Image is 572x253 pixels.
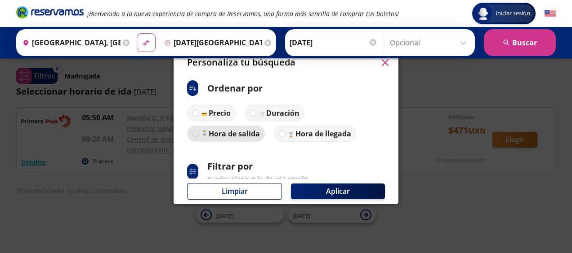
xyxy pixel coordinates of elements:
p: Precio [209,108,231,118]
p: Ordenar por [207,82,263,95]
em: ¡Bienvenido a la nueva experiencia de compra de Reservamos, una forma más sencilla de comprar tus... [87,9,399,18]
p: Hora de salida [209,128,260,139]
p: Filtrar por [207,160,308,173]
p: puedes elegir más de una opción [207,174,308,183]
p: Hora de llegada [295,128,351,139]
input: Opcional [390,31,470,54]
a: Brand Logo [16,5,84,22]
input: Buscar Destino [161,31,262,54]
button: Aplicar [291,183,385,199]
input: Buscar Origen [19,31,121,54]
input: Elegir Fecha [290,31,378,54]
button: Limpiar [187,183,282,200]
p: Duración [266,108,299,118]
i: Brand Logo [16,5,84,19]
p: Personaliza tu búsqueda [187,56,295,69]
button: Buscar [484,29,556,56]
span: Iniciar sesión [492,9,534,18]
button: English [545,8,556,19]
